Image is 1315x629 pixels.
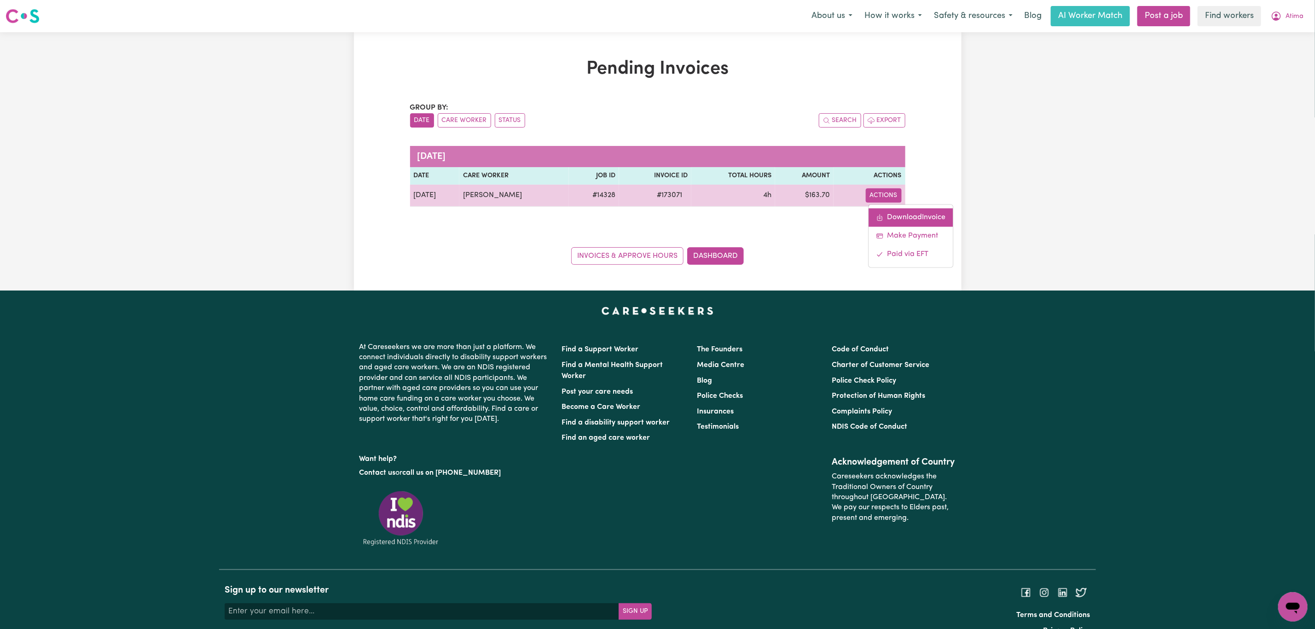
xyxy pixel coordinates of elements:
a: Follow Careseekers on Twitter [1076,588,1087,596]
td: [PERSON_NAME] [459,185,569,207]
th: Date [410,167,459,185]
img: Registered NDIS provider [359,489,442,547]
a: Careseekers logo [6,6,40,27]
p: Careseekers acknowledges the Traditional Owners of Country throughout [GEOGRAPHIC_DATA]. We pay o... [832,468,956,527]
a: Follow Careseekers on Instagram [1039,588,1050,596]
button: Export [863,113,905,128]
button: Subscribe [619,603,652,620]
p: Want help? [359,450,551,464]
a: Careseekers home page [602,307,713,314]
td: $ 163.70 [775,185,834,207]
a: NDIS Code of Conduct [832,423,907,431]
td: # 14328 [569,185,619,207]
span: Atima [1286,12,1303,22]
a: Contact us [359,469,396,477]
a: Dashboard [687,247,744,265]
a: Testimonials [697,423,739,431]
a: call us on [PHONE_NUMBER] [403,469,501,477]
a: Find a Mental Health Support Worker [562,361,663,380]
p: or [359,464,551,482]
a: Download invoice #173071 [869,208,953,227]
a: Police Check Policy [832,377,896,384]
p: At Careseekers we are more than just a platform. We connect individuals directly to disability su... [359,338,551,428]
a: Follow Careseekers on Facebook [1020,588,1031,596]
caption: [DATE] [410,146,905,167]
a: Complaints Policy [832,408,892,415]
a: Find an aged care worker [562,434,650,442]
a: Protection of Human Rights [832,392,925,400]
a: Make Payment [869,227,953,245]
th: Total Hours [691,167,775,185]
a: Media Centre [697,361,744,369]
button: sort invoices by care worker [438,113,491,128]
h2: Sign up to our newsletter [225,585,652,596]
h1: Pending Invoices [410,58,905,80]
div: Actions [869,204,954,268]
h2: Acknowledgement of Country [832,457,956,468]
button: How it works [858,6,928,26]
th: Actions [834,167,905,185]
th: Amount [775,167,834,185]
a: Police Checks [697,392,743,400]
th: Job ID [569,167,619,185]
th: Care Worker [459,167,569,185]
a: Post your care needs [562,388,633,396]
span: 4 hours [763,192,771,199]
button: Safety & resources [928,6,1019,26]
a: Blog [1019,6,1047,26]
a: Invoices & Approve Hours [571,247,684,265]
a: Insurances [697,408,734,415]
a: The Founders [697,346,742,353]
button: My Account [1265,6,1309,26]
button: Search [819,113,861,128]
iframe: Button to launch messaging window, conversation in progress [1278,592,1308,622]
a: Find a disability support worker [562,419,670,426]
td: [DATE] [410,185,459,207]
span: # 173071 [651,190,688,201]
a: Post a job [1137,6,1190,26]
a: Find a Support Worker [562,346,639,353]
th: Invoice ID [619,167,691,185]
img: Careseekers logo [6,8,40,24]
button: sort invoices by date [410,113,434,128]
a: Blog [697,377,712,384]
input: Enter your email here... [225,603,619,620]
a: Find workers [1198,6,1261,26]
a: AI Worker Match [1051,6,1130,26]
button: Actions [866,188,902,203]
button: About us [805,6,858,26]
a: Mark invoice #173071 as paid via EFT [869,245,953,263]
a: Code of Conduct [832,346,889,353]
a: Charter of Customer Service [832,361,929,369]
button: sort invoices by paid status [495,113,525,128]
a: Follow Careseekers on LinkedIn [1057,588,1068,596]
span: Group by: [410,104,449,111]
a: Become a Care Worker [562,403,641,411]
a: Terms and Conditions [1017,612,1090,619]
